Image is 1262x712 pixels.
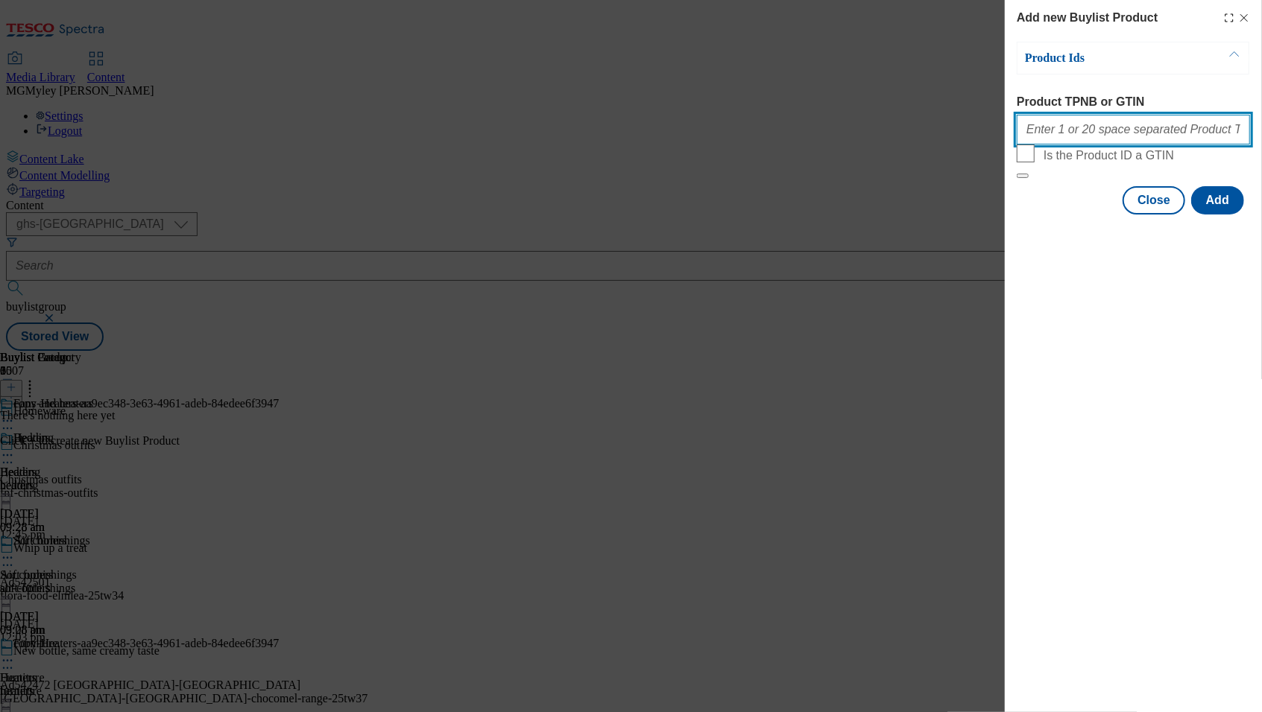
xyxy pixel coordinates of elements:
p: Product Ids [1025,51,1181,66]
span: Is the Product ID a GTIN [1044,149,1174,162]
button: Add [1191,186,1244,214]
input: Enter 1 or 20 space separated Product TPNB or GTIN [1017,115,1250,144]
label: Product TPNB or GTIN [1017,95,1250,109]
h4: Add new Buylist Product [1017,9,1158,27]
button: Close [1123,186,1185,214]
